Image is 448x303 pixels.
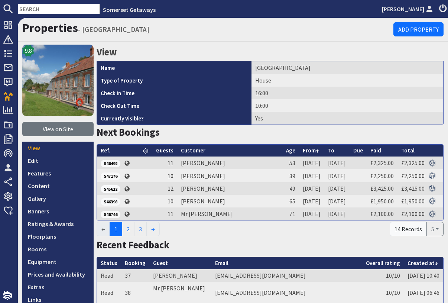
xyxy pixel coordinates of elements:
a: S46492 [101,159,120,167]
a: Ratings & Awards [22,217,94,230]
td: [DATE] [299,207,324,220]
td: 10/10 [362,269,404,282]
a: £2,250.00 [370,172,394,180]
td: 10:00 [251,99,443,112]
a: Equipment [22,255,94,268]
a: £2,250.00 [401,172,425,180]
a: £2,325.00 [370,159,394,167]
a: Rooms [22,243,94,255]
td: [PERSON_NAME] [177,195,282,207]
td: 49 [282,182,299,195]
a: Customer [181,147,205,154]
a: → [146,222,160,236]
td: [DATE] [324,195,350,207]
span: 10 [168,172,173,180]
td: Yes [251,112,443,125]
a: Total [401,147,415,154]
span: S45612 [101,185,120,193]
td: [PERSON_NAME] [177,182,282,195]
a: Overall rating [366,260,400,267]
a: £2,325.00 [401,159,425,167]
a: To [328,147,334,154]
img: Referer: Sleeps 12 [429,210,436,217]
td: [PERSON_NAME] [177,169,282,182]
a: Status [101,260,117,267]
td: [PERSON_NAME] [149,269,211,282]
td: Mr [PERSON_NAME] [177,207,282,220]
td: 39 [282,169,299,182]
a: From [303,147,319,154]
td: [DATE] [299,169,324,182]
img: Referer: Sleeps 12 [429,185,436,192]
td: [DATE] 10:40 [404,269,443,282]
a: Email [215,260,228,267]
a: Edit [22,154,94,167]
td: 71 [282,207,299,220]
td: House [251,74,443,87]
td: 53 [282,157,299,169]
a: £3,425.00 [401,185,425,192]
a: Add Property [393,22,444,36]
td: 65 [282,195,299,207]
a: S45612 [101,185,120,192]
h2: View [97,45,444,59]
th: Name [97,61,251,74]
span: 11 [168,159,173,167]
span: 9.8 [25,46,32,55]
a: Ref. [101,147,110,154]
span: 12 [168,185,173,192]
td: 16:00 [251,87,443,99]
a: 3 [134,222,147,236]
td: Read [97,269,121,282]
img: staytech_i_w-64f4e8e9ee0a9c174fd5317b4b171b261742d2d393467e5bdba4413f4f884c10.svg [3,291,12,300]
a: Content [22,180,94,192]
a: Riverside's icon9.8 [22,45,94,116]
a: Created at [408,260,438,267]
a: 37 [125,272,131,279]
td: [DATE] [324,169,350,182]
a: Gallery [22,192,94,205]
td: [DATE] [324,157,350,169]
span: S46492 [101,160,120,167]
a: £1,950.00 [370,197,394,205]
a: Age [286,147,295,154]
a: View on Site [22,122,94,136]
a: £2,100.00 [370,210,394,217]
a: View [22,142,94,154]
a: Guests [156,147,173,154]
span: 10 [168,197,173,205]
a: Properties [22,20,78,35]
a: 2 [122,222,134,236]
img: Referer: Sleeps 12 [429,172,436,179]
td: [DATE] [299,182,324,195]
th: Currently Visible? [97,112,251,125]
a: £1,950.00 [401,197,425,205]
a: S46398 [101,197,120,205]
a: S46746 [101,210,120,217]
td: [EMAIL_ADDRESS][DOMAIN_NAME] [211,269,362,282]
a: £2,100.00 [401,210,425,217]
a: [PERSON_NAME] [382,4,435,13]
img: Referer: Sleeps 12 [429,197,436,204]
span: S47176 [101,173,120,180]
small: - [GEOGRAPHIC_DATA] [78,25,149,34]
a: 38 [125,289,131,296]
th: Check In Time [97,87,251,99]
img: Riverside's icon [22,45,94,116]
th: Check Out Time [97,99,251,112]
td: [GEOGRAPHIC_DATA] [251,61,443,74]
a: £3,425.00 [370,185,394,192]
span: S46398 [101,198,120,206]
a: Next Bookings [97,126,160,138]
td: [DATE] [299,195,324,207]
td: [DATE] [324,207,350,220]
div: 14 Records [390,222,427,236]
td: [PERSON_NAME] [177,157,282,169]
a: Somerset Getaways [103,6,156,13]
td: [DATE] [299,157,324,169]
span: S46746 [101,211,120,218]
span: 1 [110,222,122,236]
th: Due [350,145,367,157]
button: 5 [426,222,444,236]
td: [DATE] [324,182,350,195]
